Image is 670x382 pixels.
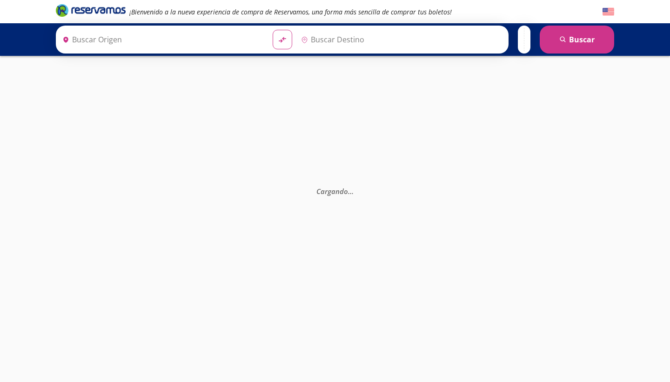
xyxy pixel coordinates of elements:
a: Brand Logo [56,3,126,20]
em: ¡Bienvenido a la nueva experiencia de compra de Reservamos, una forma más sencilla de comprar tus... [129,7,452,16]
span: . [352,186,354,195]
button: English [603,6,614,18]
span: . [348,186,350,195]
span: . [350,186,352,195]
input: Buscar Destino [297,28,504,51]
input: Buscar Origen [59,28,265,51]
button: Buscar [540,26,614,54]
i: Brand Logo [56,3,126,17]
em: Cargando [316,186,354,195]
